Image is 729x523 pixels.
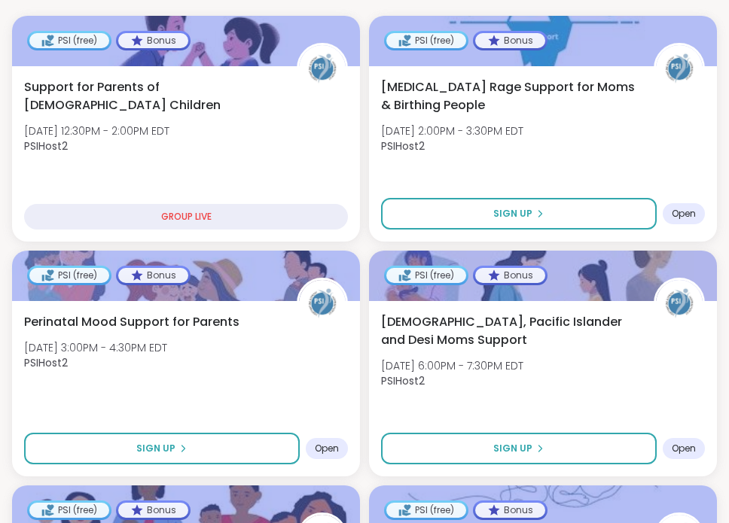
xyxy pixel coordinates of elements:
[118,503,188,518] div: Bonus
[381,123,523,138] span: [DATE] 2:00PM - 3:30PM EDT
[24,138,68,154] b: PSIHost2
[475,33,545,48] div: Bonus
[672,208,696,220] span: Open
[381,373,425,388] b: PSIHost2
[136,442,175,455] span: Sign Up
[475,503,545,518] div: Bonus
[24,313,239,331] span: Perinatal Mood Support for Parents
[493,442,532,455] span: Sign Up
[29,33,109,48] div: PSI (free)
[315,442,339,455] span: Open
[381,313,637,349] span: [DEMOGRAPHIC_DATA], Pacific Islander and Desi Moms Support
[386,503,466,518] div: PSI (free)
[24,204,348,230] div: GROUP LIVE
[24,355,68,370] b: PSIHost2
[118,33,188,48] div: Bonus
[24,340,167,355] span: [DATE] 3:00PM - 4:30PM EDT
[381,78,637,114] span: [MEDICAL_DATA] Rage Support for Moms & Birthing People
[381,138,425,154] b: PSIHost2
[386,268,466,283] div: PSI (free)
[299,45,346,92] img: PSIHost2
[656,45,703,92] img: PSIHost2
[24,433,300,464] button: Sign Up
[29,268,109,283] div: PSI (free)
[656,280,703,327] img: PSIHost2
[381,198,657,230] button: Sign Up
[475,268,545,283] div: Bonus
[299,280,346,327] img: PSIHost2
[381,358,523,373] span: [DATE] 6:00PM - 7:30PM EDT
[24,123,169,138] span: [DATE] 12:30PM - 2:00PM EDT
[493,207,532,220] span: Sign Up
[672,442,696,455] span: Open
[381,433,657,464] button: Sign Up
[24,78,280,114] span: Support for Parents of [DEMOGRAPHIC_DATA] Children
[386,33,466,48] div: PSI (free)
[118,268,188,283] div: Bonus
[29,503,109,518] div: PSI (free)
